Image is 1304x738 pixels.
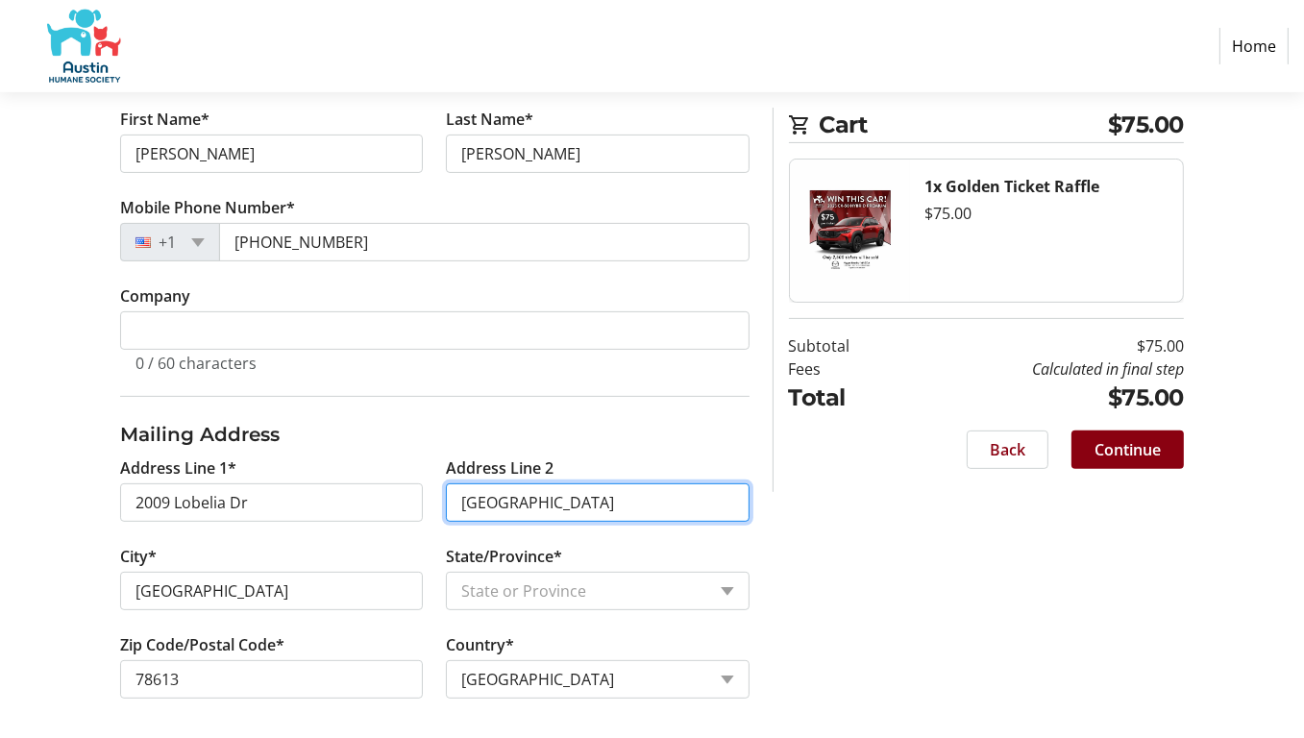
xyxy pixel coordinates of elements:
[120,196,295,219] label: Mobile Phone Number*
[120,284,190,307] label: Company
[990,438,1025,461] span: Back
[1095,438,1161,461] span: Continue
[902,381,1184,415] td: $75.00
[902,357,1184,381] td: Calculated in final step
[135,353,257,374] tr-character-limit: 0 / 60 characters
[820,108,1108,142] span: Cart
[925,202,1168,225] div: $75.00
[446,633,514,656] label: Country*
[1108,108,1184,142] span: $75.00
[120,572,423,610] input: City
[790,160,910,302] img: Golden Ticket Raffle
[446,456,554,480] label: Address Line 2
[789,334,903,357] td: Subtotal
[120,660,423,699] input: Zip or Postal Code
[15,8,152,85] img: Austin Humane Society's Logo
[1071,430,1184,469] button: Continue
[120,108,209,131] label: First Name*
[789,381,903,415] td: Total
[789,357,903,381] td: Fees
[120,545,157,568] label: City*
[120,420,750,449] h3: Mailing Address
[120,456,236,480] label: Address Line 1*
[120,483,423,522] input: Address
[925,176,1100,197] strong: 1x Golden Ticket Raffle
[219,223,750,261] input: (201) 555-0123
[446,545,562,568] label: State/Province*
[967,430,1048,469] button: Back
[1219,28,1289,64] a: Home
[446,108,533,131] label: Last Name*
[902,334,1184,357] td: $75.00
[120,633,284,656] label: Zip Code/Postal Code*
